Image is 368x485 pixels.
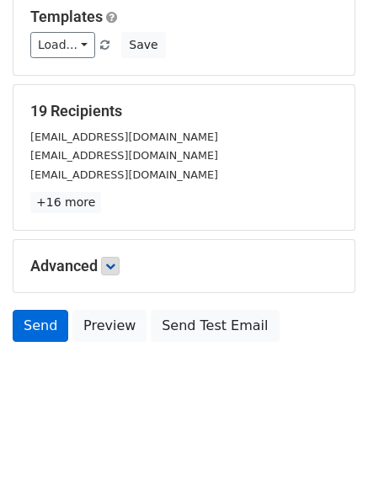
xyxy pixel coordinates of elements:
[151,310,279,342] a: Send Test Email
[30,32,95,58] a: Load...
[30,192,101,213] a: +16 more
[30,149,218,162] small: [EMAIL_ADDRESS][DOMAIN_NAME]
[30,131,218,143] small: [EMAIL_ADDRESS][DOMAIN_NAME]
[30,168,218,181] small: [EMAIL_ADDRESS][DOMAIN_NAME]
[30,102,338,120] h5: 19 Recipients
[121,32,165,58] button: Save
[72,310,147,342] a: Preview
[284,404,368,485] iframe: Chat Widget
[30,257,338,275] h5: Advanced
[30,8,103,25] a: Templates
[13,310,68,342] a: Send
